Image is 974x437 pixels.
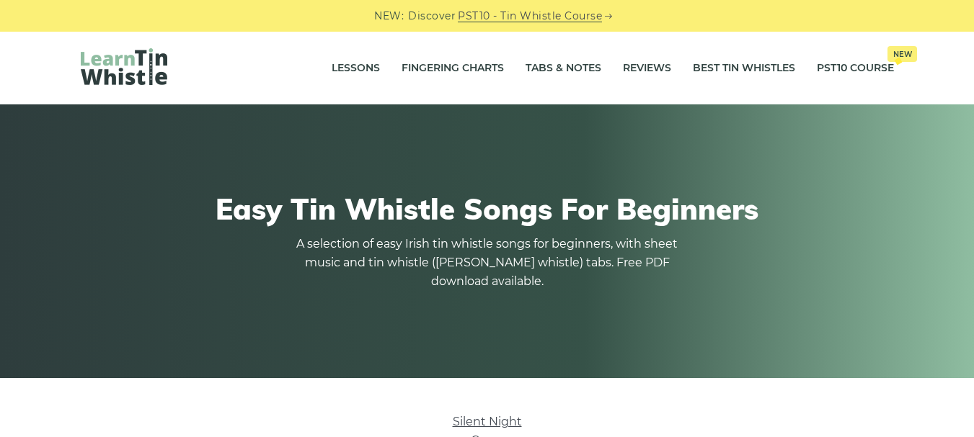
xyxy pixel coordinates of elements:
img: LearnTinWhistle.com [81,48,167,85]
a: Fingering Charts [402,50,504,86]
a: Tabs & Notes [526,50,601,86]
a: Lessons [332,50,380,86]
a: PST10 CourseNew [817,50,894,86]
a: Silent Night [453,415,522,428]
h1: Easy Tin Whistle Songs For Beginners [81,192,894,226]
span: New [887,46,917,62]
a: Best Tin Whistles [693,50,795,86]
p: A selection of easy Irish tin whistle songs for beginners, with sheet music and tin whistle ([PER... [293,235,682,291]
a: Reviews [623,50,671,86]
